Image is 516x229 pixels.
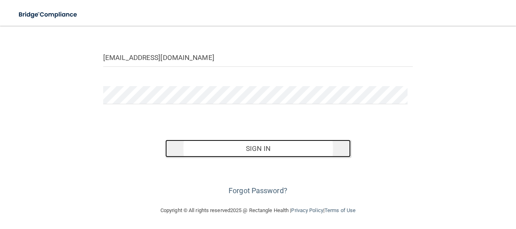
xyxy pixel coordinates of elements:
[111,198,405,223] div: Copyright © All rights reserved 2025 @ Rectangle Health | |
[12,6,85,23] img: bridge_compliance_login_screen.278c3ca4.svg
[165,140,351,157] button: Sign In
[325,207,356,213] a: Terms of Use
[291,207,323,213] a: Privacy Policy
[229,186,287,195] a: Forgot Password?
[103,49,413,67] input: Email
